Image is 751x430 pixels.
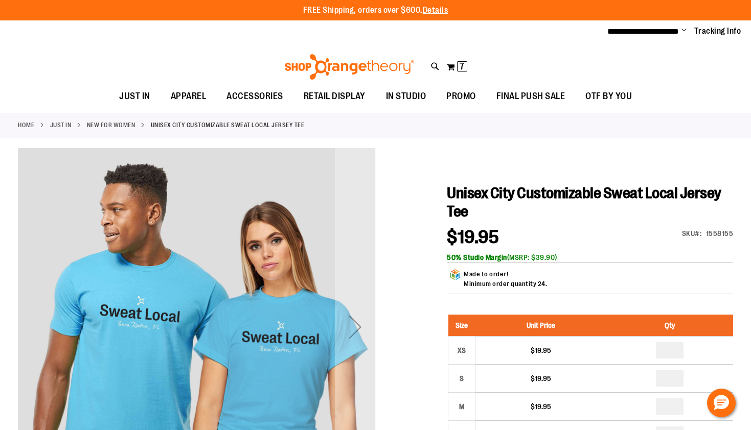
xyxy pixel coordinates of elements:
[448,315,475,337] th: Size
[454,399,469,414] div: M
[481,373,601,384] div: $19.95
[171,85,207,108] span: APPAREL
[304,85,366,108] span: RETAIL DISPLAY
[464,279,547,289] p: Minimum order quantity 24.
[293,85,376,108] a: RETAIL DISPLAY
[460,61,464,71] span: 7
[446,85,476,108] span: PROMO
[454,343,469,358] div: XS
[464,269,547,294] div: Made to order!
[475,315,606,337] th: Unit Price
[682,229,702,237] strong: SKU
[216,85,293,108] a: ACCESSORIES
[151,121,305,130] strong: Unisex City Customizable Sweat Local Jersey Tee
[161,85,217,108] a: APPAREL
[119,85,150,108] span: JUST IN
[386,85,426,108] span: IN STUDIO
[447,227,499,248] span: $19.95
[226,85,283,108] span: ACCESSORIES
[481,345,601,355] div: $19.95
[585,85,632,108] span: OTF BY YOU
[87,121,135,130] a: New for Women
[694,26,741,37] a: Tracking Info
[447,184,721,220] span: Unisex City Customizable Sweat Local Jersey Tee
[376,85,437,108] a: IN STUDIO
[447,252,733,262] div: (MSRP: $39.90)
[109,85,161,108] a: JUST IN
[481,401,601,412] div: $19.95
[423,6,448,15] a: Details
[283,54,416,80] img: Shop Orangetheory
[486,85,576,108] a: FINAL PUSH SALE
[707,389,736,417] button: Hello, have a question? Let’s chat.
[303,5,448,16] p: FREE Shipping, orders over $600.
[454,371,469,386] div: S
[436,85,486,108] a: PROMO
[681,26,687,36] button: Account menu
[706,228,734,238] div: 1558155
[18,121,34,130] a: Home
[50,121,72,130] a: JUST IN
[447,253,507,261] b: 50% Studio Margin
[496,85,565,108] span: FINAL PUSH SALE
[606,315,733,337] th: Qty
[575,85,642,108] a: OTF BY YOU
